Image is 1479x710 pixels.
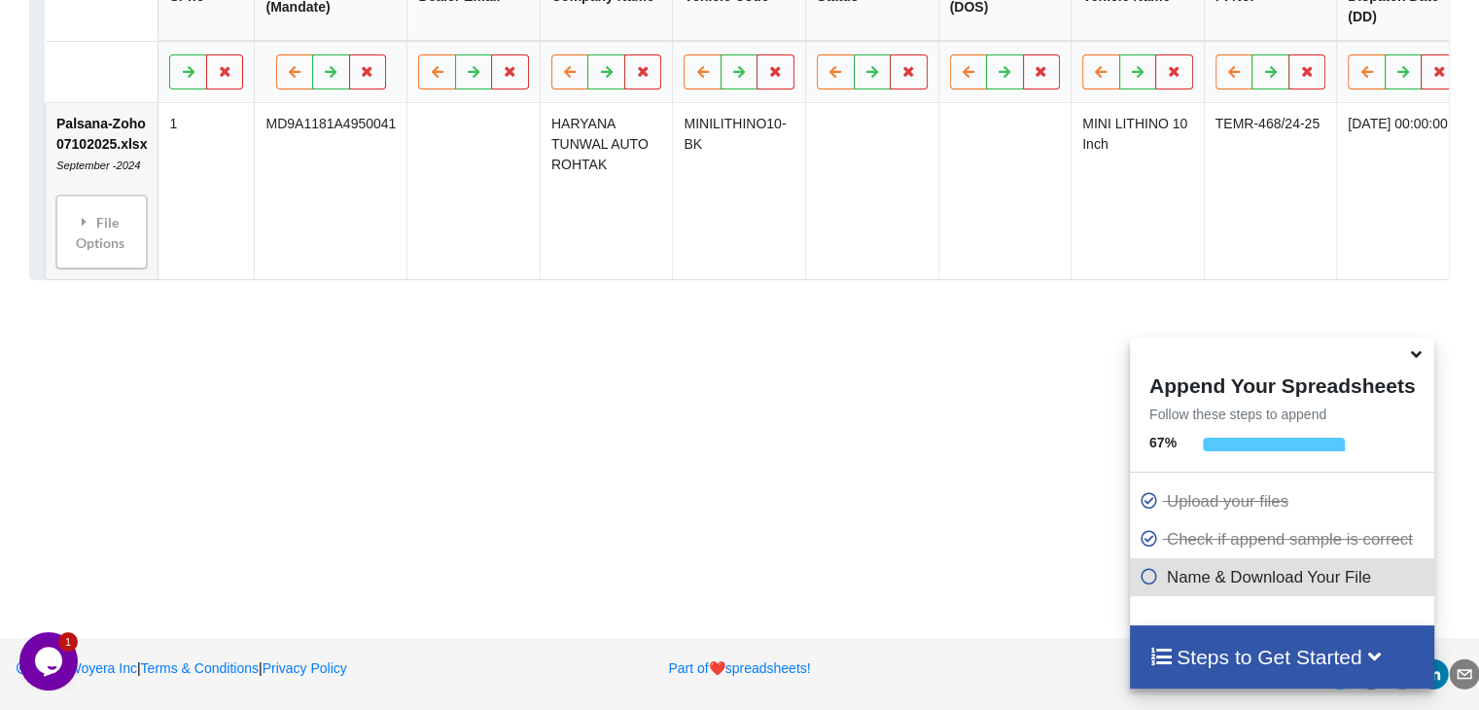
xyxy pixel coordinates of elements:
[263,660,347,676] a: Privacy Policy
[56,159,140,170] i: September -2024
[672,102,805,278] td: MINILITHINO10-BK
[1149,435,1177,450] b: 67 %
[46,102,158,278] td: Palsana-Zoho 07102025.xlsx
[668,660,810,676] a: Part ofheartspreadsheets!
[141,660,259,676] a: Terms & Conditions
[709,660,725,676] span: heart
[1071,102,1204,278] td: MINI LITHINO 10 Inch
[158,102,254,278] td: 1
[62,200,141,262] div: File Options
[15,660,137,676] a: 2025Woyera Inc
[254,102,406,278] td: MD9A1181A4950041
[1140,565,1429,589] p: Name & Download Your File
[1140,489,1429,514] p: Upload your files
[15,658,483,678] p: | |
[1149,645,1415,669] h4: Steps to Get Started
[1204,102,1337,278] td: TEMR-468/24-25
[1130,405,1434,424] p: Follow these steps to append
[1130,369,1434,398] h4: Append Your Spreadsheets
[19,632,82,691] iframe: chat widget
[1336,102,1469,278] td: [DATE] 00:00:00
[540,102,673,278] td: HARYANA TUNWAL AUTO ROHTAK
[1140,527,1429,551] p: Check if append sample is correct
